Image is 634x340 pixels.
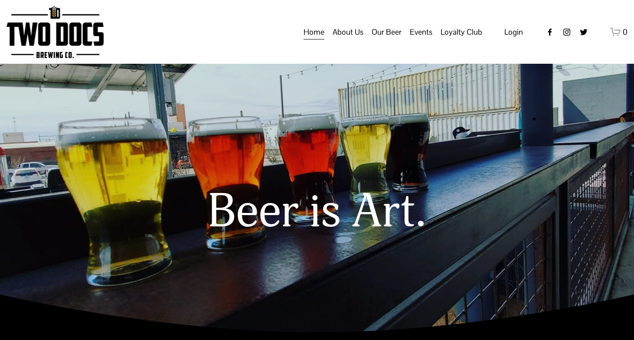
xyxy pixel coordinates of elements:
[13,186,621,239] h1: Beer is Art.
[410,24,432,40] a: folder dropdown
[546,28,554,36] a: Facebook
[304,24,324,40] a: Home
[623,27,627,37] span: 0
[333,24,363,40] a: folder dropdown
[441,24,482,40] a: folder dropdown
[441,25,482,39] span: Loyalty Club
[579,28,588,36] a: twitter-unauth
[372,25,402,39] span: Our Beer
[410,25,432,39] span: Events
[562,28,571,36] a: instagram-unauth
[504,25,523,39] a: Login
[372,24,402,40] a: folder dropdown
[333,25,363,39] span: About Us
[504,27,523,37] span: Login
[610,26,628,37] a: 0 items in cart
[7,6,104,58] img: Two Docs Brewing Co.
